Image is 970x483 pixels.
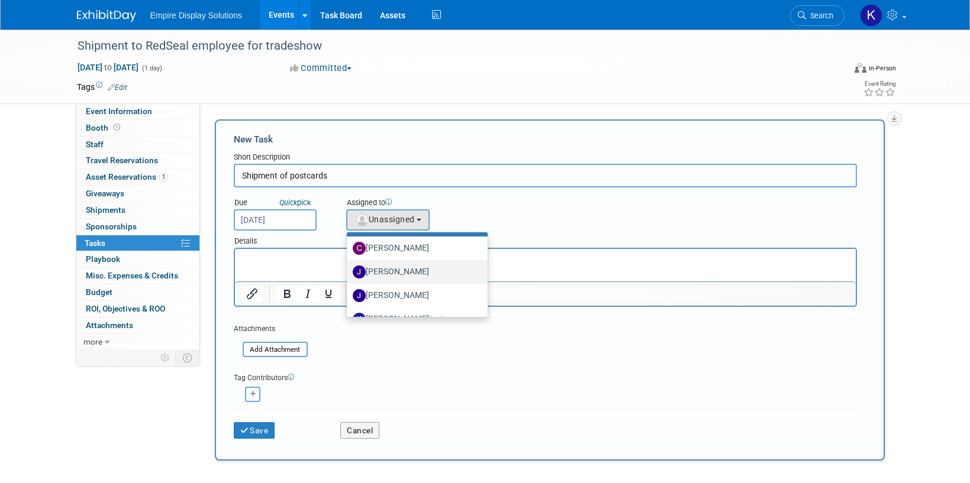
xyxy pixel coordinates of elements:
td: Toggle Event Tabs [175,350,199,365]
a: more [76,334,199,350]
span: 1 [159,173,168,181]
span: Budget [86,287,112,297]
a: Edit [108,83,127,92]
span: Sponsorships [86,222,137,231]
div: In-Person [868,64,896,73]
span: ROI, Objectives & ROO [86,304,165,313]
a: Attachments [76,317,199,333]
span: (me) [429,315,443,323]
div: Event Rating [863,81,895,87]
a: Misc. Expenses & Credits [76,268,199,284]
img: J.jpg [353,265,366,278]
a: Shipments [76,202,199,218]
span: Booth [86,123,123,132]
button: Underline [318,286,339,302]
img: J.jpg [353,289,366,302]
button: Italic [298,286,318,302]
a: Giveaways [76,186,199,202]
span: (1 day) [141,64,162,72]
span: Staff [86,140,104,149]
a: Search [790,5,845,26]
div: Tag Contributors [234,371,857,383]
a: Staff [76,137,199,153]
span: Giveaways [86,189,124,198]
img: Katelyn Hurlock [860,4,882,27]
a: Tasks [76,235,199,251]
div: Event Format [775,61,897,79]
div: Details [234,231,857,248]
td: Personalize Event Tab Strip [155,350,176,365]
button: Save [234,422,275,439]
img: Format-Inperson.png [855,63,866,73]
span: more [83,337,102,346]
label: [PERSON_NAME] [353,286,476,305]
div: Short Description [234,152,857,164]
span: Attachments [86,320,133,330]
span: to [102,63,114,72]
a: Event Information [76,103,199,119]
span: [DATE] [DATE] [77,62,139,73]
td: Tags [77,81,127,93]
div: Assigned to [346,197,489,209]
button: Cancel [340,422,379,439]
span: Unassigned [355,215,415,224]
div: Due [234,197,328,209]
span: Event Information [86,106,152,116]
label: [PERSON_NAME] [353,262,476,281]
span: Playbook [86,254,120,264]
span: Shipments [86,205,125,215]
button: Unassigned [346,209,430,231]
span: Travel Reservations [86,155,158,165]
i: Quick [279,198,297,207]
a: Travel Reservations [76,153,199,168]
a: Quickpick [277,197,313,208]
a: Booth [76,120,199,136]
img: K.jpg [353,313,366,326]
span: Empire Display Solutions [150,11,243,20]
a: Asset Reservations1 [76,169,199,185]
button: Committed [286,62,356,74]
a: Sponsorships [76,219,199,235]
span: Search [806,11,833,20]
iframe: Rich Text Area [235,249,856,281]
img: C.jpg [353,242,366,255]
span: Asset Reservations [86,172,168,181]
span: Misc. Expenses & Credits [86,271,178,280]
img: ExhibitDay [77,10,136,22]
a: Playbook [76,251,199,267]
button: Bold [277,286,297,302]
span: Booth not reserved yet [111,123,123,132]
a: Budget [76,284,199,300]
input: Name of task or a short description [234,164,857,187]
a: ROI, Objectives & ROO [76,301,199,317]
div: Attachments [234,324,308,334]
button: Insert/edit link [242,286,262,302]
label: [PERSON_NAME] [353,239,476,258]
input: Due Date [234,209,317,231]
label: [PERSON_NAME] [353,310,476,329]
div: Shipment to RedSeal employee for tradeshow [73,35,827,57]
span: Tasks [85,238,105,248]
div: New Task [234,133,857,146]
